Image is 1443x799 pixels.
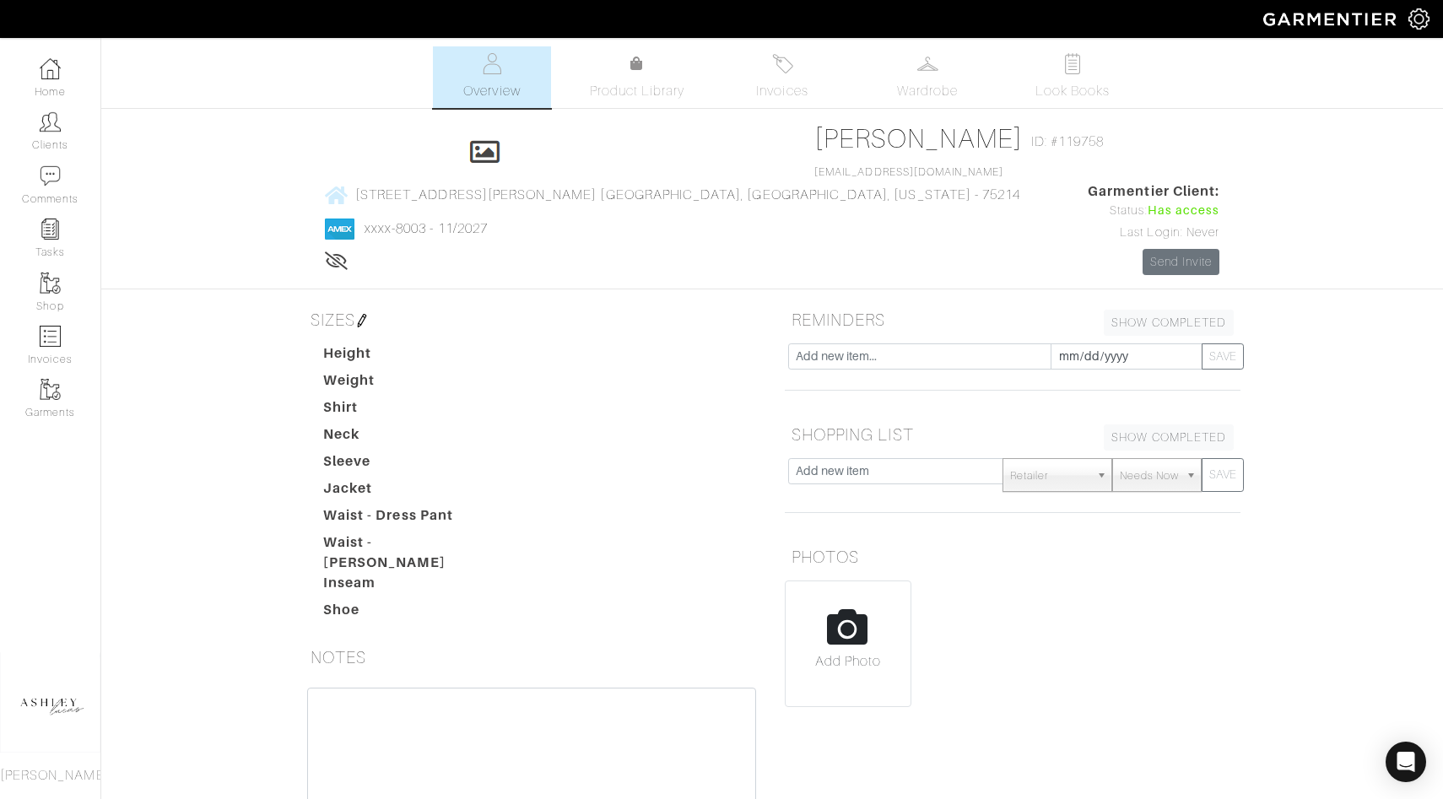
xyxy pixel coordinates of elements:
span: [STREET_ADDRESS][PERSON_NAME] [GEOGRAPHIC_DATA], [GEOGRAPHIC_DATA], [US_STATE] - 75214 [355,187,1020,202]
a: [EMAIL_ADDRESS][DOMAIN_NAME] [814,166,1003,178]
span: Wardrobe [897,81,958,101]
span: Overview [463,81,520,101]
input: Add new item [788,458,1003,484]
a: Send Invite [1143,249,1220,275]
a: xxxx-8003 - 11/2027 [365,221,488,236]
a: SHOW COMPLETED [1104,424,1234,451]
span: Has access [1148,202,1220,220]
dt: Waist - [PERSON_NAME] [311,532,503,573]
img: pen-cf24a1663064a2ec1b9c1bd2387e9de7a2fa800b781884d57f21acf72779bad2.png [355,314,369,327]
img: orders-27d20c2124de7fd6de4e0e44c1d41de31381a507db9b33961299e4e07d508b8c.svg [772,53,793,74]
img: todo-9ac3debb85659649dc8f770b8b6100bb5dab4b48dedcbae339e5042a72dfd3cc.svg [1062,53,1084,74]
dt: Sleeve [311,451,503,478]
img: dashboard-icon-dbcd8f5a0b271acd01030246c82b418ddd0df26cd7fceb0bd07c9910d44c42f6.png [40,58,61,79]
span: Retailer [1010,459,1089,493]
div: Open Intercom Messenger [1386,742,1426,782]
h5: PHOTOS [785,540,1240,574]
h5: SHOPPING LIST [785,418,1240,451]
img: reminder-icon-8004d30b9f0a5d33ae49ab947aed9ed385cf756f9e5892f1edd6e32f2345188e.png [40,219,61,240]
img: gear-icon-white-bd11855cb880d31180b6d7d6211b90ccbf57a29d726f0c71d8c61bd08dd39cc2.png [1408,8,1429,30]
h5: SIZES [304,303,759,337]
img: garments-icon-b7da505a4dc4fd61783c78ac3ca0ef83fa9d6f193b1c9dc38574b1d14d53ca28.png [40,379,61,400]
dt: Neck [311,424,503,451]
a: Invoices [723,46,841,108]
div: Last Login: Never [1088,224,1219,242]
a: Product Library [578,54,696,101]
img: clients-icon-6bae9207a08558b7cb47a8932f037763ab4055f8c8b6bfacd5dc20c3e0201464.png [40,111,61,132]
a: Look Books [1013,46,1132,108]
dt: Jacket [311,478,503,505]
a: [PERSON_NAME] [814,123,1023,154]
button: SAVE [1202,458,1244,492]
input: Add new item... [788,343,1051,370]
a: Overview [433,46,551,108]
dt: Height [311,343,503,370]
button: SAVE [1202,343,1244,370]
img: basicinfo-40fd8af6dae0f16599ec9e87c0ef1c0a1fdea2edbe929e3d69a839185d80c458.svg [482,53,503,74]
dt: Shoe [311,600,503,627]
span: Needs Now [1120,459,1179,493]
a: Wardrobe [868,46,986,108]
span: Garmentier Client: [1088,181,1219,202]
img: wardrobe-487a4870c1b7c33e795ec22d11cfc2ed9d08956e64fb3008fe2437562e282088.svg [917,53,938,74]
img: american_express-1200034d2e149cdf2cc7894a33a747db654cf6f8355cb502592f1d228b2ac700.png [325,219,354,240]
a: SHOW COMPLETED [1104,310,1234,336]
img: garmentier-logo-header-white-b43fb05a5012e4ada735d5af1a66efaba907eab6374d6393d1fbf88cb4ef424d.png [1255,4,1408,34]
h5: NOTES [304,640,759,674]
h5: REMINDERS [785,303,1240,337]
dt: Shirt [311,397,503,424]
img: comment-icon-a0a6a9ef722e966f86d9cbdc48e553b5cf19dbc54f86b18d962a5391bc8f6eb6.png [40,165,61,186]
div: Status: [1088,202,1219,220]
dt: Weight [311,370,503,397]
span: ID: #119758 [1031,132,1105,152]
dt: Inseam [311,573,503,600]
img: garments-icon-b7da505a4dc4fd61783c78ac3ca0ef83fa9d6f193b1c9dc38574b1d14d53ca28.png [40,273,61,294]
dt: Waist - Dress Pant [311,505,503,532]
a: [STREET_ADDRESS][PERSON_NAME] [GEOGRAPHIC_DATA], [GEOGRAPHIC_DATA], [US_STATE] - 75214 [325,184,1020,205]
img: orders-icon-0abe47150d42831381b5fb84f609e132dff9fe21cb692f30cb5eec754e2cba89.png [40,326,61,347]
span: Product Library [590,81,685,101]
span: Look Books [1035,81,1111,101]
span: Invoices [756,81,808,101]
